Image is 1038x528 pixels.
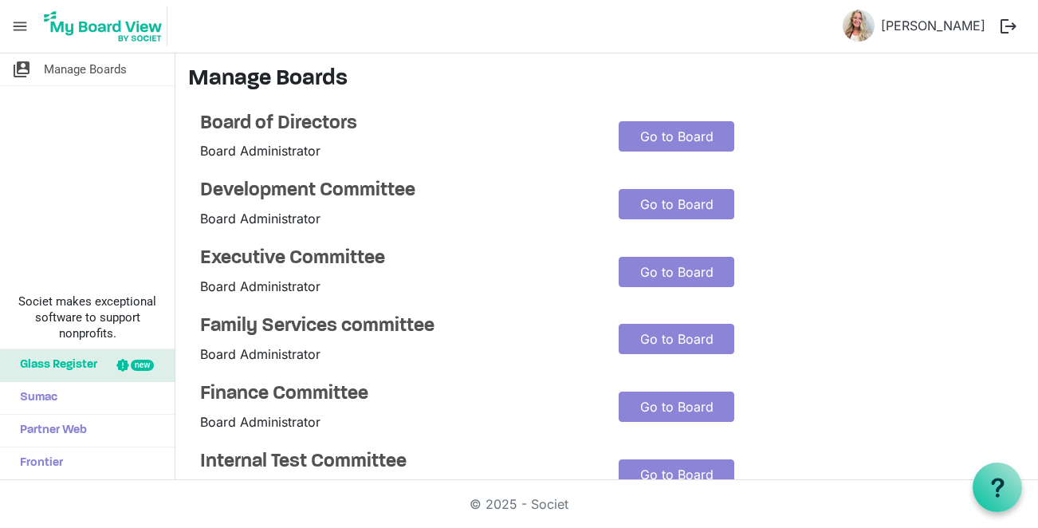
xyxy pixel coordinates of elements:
[992,10,1025,43] button: logout
[619,121,734,152] a: Go to Board
[12,53,31,85] span: switch_account
[470,496,568,512] a: © 2025 - Societ
[44,53,127,85] span: Manage Boards
[12,349,97,381] span: Glass Register
[200,383,595,406] a: Finance Committee
[12,415,87,447] span: Partner Web
[875,10,992,41] a: [PERSON_NAME]
[200,451,595,474] a: Internal Test Committee
[39,6,167,46] img: My Board View Logo
[131,360,154,371] div: new
[7,294,167,341] span: Societ makes exceptional software to support nonprofits.
[619,189,734,219] a: Go to Board
[12,447,63,479] span: Frontier
[200,315,595,338] a: Family Services committee
[843,10,875,41] img: LS-MNrqZjgQ_wrPGQ6y3TlJ-mG7o4JT1_0TuBKFgoAiQ40SA2tedeKhdbq5b_xD0KWyXqBKNCt8CSyyraCI1pA_thumb.png
[619,257,734,287] a: Go to Board
[619,459,734,490] a: Go to Board
[200,211,320,227] span: Board Administrator
[200,143,320,159] span: Board Administrator
[12,382,57,414] span: Sumac
[619,324,734,354] a: Go to Board
[200,414,320,430] span: Board Administrator
[619,392,734,422] a: Go to Board
[200,112,595,136] a: Board of Directors
[188,66,1025,93] h3: Manage Boards
[200,278,320,294] span: Board Administrator
[200,179,595,203] a: Development Committee
[200,346,320,362] span: Board Administrator
[5,11,35,41] span: menu
[200,247,595,270] a: Executive Committee
[39,6,174,46] a: My Board View Logo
